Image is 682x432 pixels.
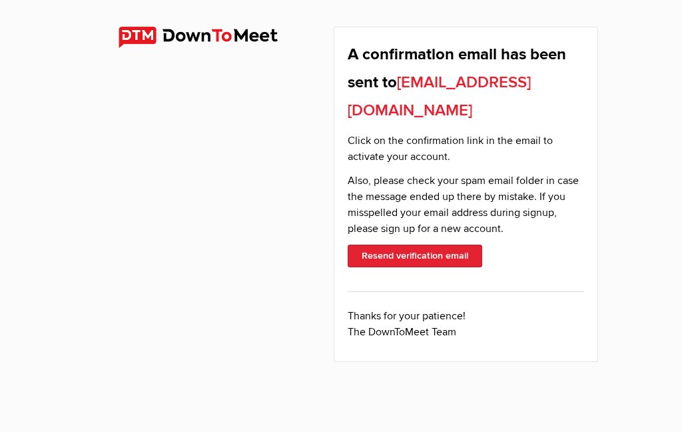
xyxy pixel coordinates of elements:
b: [EMAIL_ADDRESS][DOMAIN_NAME] [348,73,531,120]
h1: A confirmation email has been sent to [348,41,583,133]
p: Click on the confirmation link in the email to activate your account. [348,133,583,173]
img: DownToMeet [119,27,300,48]
p: Also, please check your spam email folder in case the message ended up there by mistake. If you m... [348,173,583,245]
p: Thanks for your patience! The DownToMeet Team [348,308,583,348]
button: Resend verification email [348,245,482,267]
